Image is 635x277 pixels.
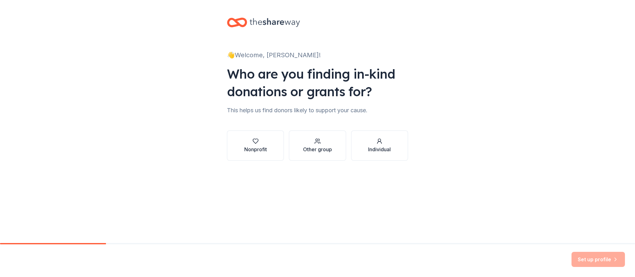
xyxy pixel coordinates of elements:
button: Nonprofit [227,130,284,161]
div: Individual [368,146,391,153]
div: 👋 Welcome, [PERSON_NAME]! [227,50,408,60]
div: This helps us find donors likely to support your cause. [227,105,408,115]
div: Nonprofit [244,146,267,153]
button: Individual [351,130,408,161]
div: Who are you finding in-kind donations or grants for? [227,65,408,100]
div: Other group [303,146,332,153]
button: Other group [289,130,346,161]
